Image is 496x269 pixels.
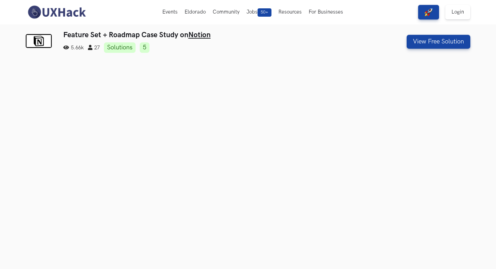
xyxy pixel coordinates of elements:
[424,8,433,16] img: rocket
[63,45,84,51] span: 5.66k
[26,34,52,48] img: Notion logo
[258,8,271,17] span: 50+
[88,45,100,51] span: 27
[445,5,470,19] a: Login
[26,5,88,19] img: UXHack-logo.png
[104,42,136,53] a: Solutions
[407,35,470,49] button: View Free Solution
[188,31,211,39] a: Notion
[63,31,358,39] h3: Feature Set + Roadmap Case Study on
[140,42,149,53] a: 5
